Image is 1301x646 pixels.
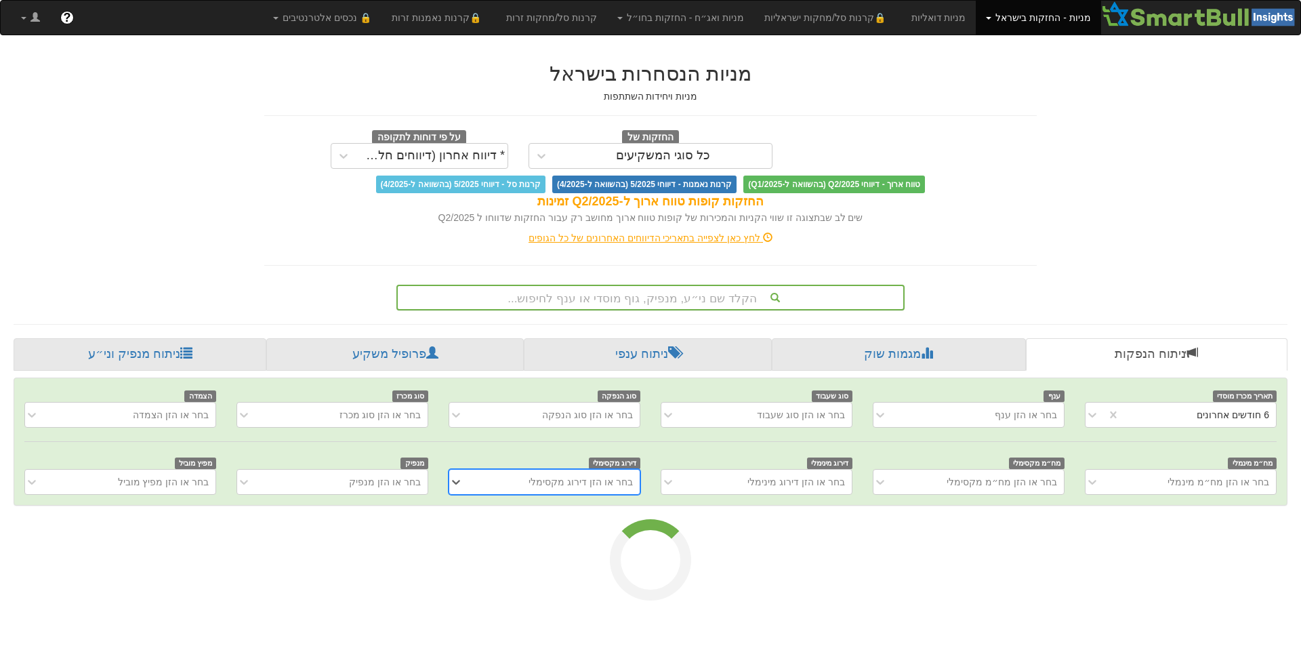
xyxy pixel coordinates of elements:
img: Smartbull [1101,1,1300,28]
span: טווח ארוך - דיווחי Q2/2025 (בהשוואה ל-Q1/2025) [743,176,925,193]
span: מח״מ מקסימלי [1009,458,1065,469]
span: סוג מכרז [392,390,429,402]
div: בחר או הזן מח״מ מקסימלי [947,475,1057,489]
a: 🔒קרנות נאמנות זרות [381,1,497,35]
span: קרנות נאמנות - דיווחי 5/2025 (בהשוואה ל-4/2025) [552,176,737,193]
span: מח״מ מינמלי [1228,458,1277,469]
div: 6 חודשים אחרונים [1197,408,1269,422]
div: * דיווח אחרון (דיווחים חלקיים) [359,149,505,163]
div: בחר או הזן סוג שעבוד [757,408,845,422]
span: סוג שעבוד [812,390,853,402]
div: לחץ כאן לצפייה בתאריכי הדיווחים האחרונים של כל הגופים [254,231,1047,245]
a: ? [50,1,84,35]
h5: מניות ויחידות השתתפות [264,92,1037,102]
span: דירוג מקסימלי [589,458,641,469]
a: מניות ואג״ח - החזקות בחו״ל [607,1,754,35]
div: כל סוגי המשקיעים [616,149,710,163]
span: על פי דוחות לתקופה [372,130,466,145]
div: שים לב שבתצוגה זו שווי הקניות והמכירות של קופות טווח ארוך מחושב רק עבור החזקות שדווחו ל Q2/2025 [264,211,1037,224]
a: מניות דואליות [901,1,976,35]
div: בחר או הזן מפיץ מוביל [118,475,209,489]
span: קרנות סל - דיווחי 5/2025 (בהשוואה ל-4/2025) [376,176,545,193]
div: בחר או הזן ענף [995,408,1057,422]
div: הקלד שם ני״ע, מנפיק, גוף מוסדי או ענף לחיפוש... [398,286,903,309]
a: מניות - החזקות בישראל [976,1,1100,35]
a: פרופיל משקיע [266,338,523,371]
span: החזקות של [622,130,679,145]
span: ? [63,11,70,24]
a: ניתוח ענפי [524,338,772,371]
div: בחר או הזן סוג הנפקה [542,408,633,422]
div: בחר או הזן מנפיק [349,475,421,489]
span: הצמדה [184,390,216,402]
h2: מניות הנסחרות בישראל [264,62,1037,85]
div: בחר או הזן דירוג מינימלי [747,475,845,489]
div: בחר או הזן הצמדה [133,408,209,422]
a: מגמות שוק [772,338,1025,371]
span: דירוג מינימלי [807,458,853,469]
a: ניתוח הנפקות [1026,338,1287,371]
span: תאריך מכרז מוסדי [1213,390,1277,402]
span: מנפיק [400,458,428,469]
div: בחר או הזן מח״מ מינמלי [1168,475,1269,489]
span: מפיץ מוביל [175,458,217,469]
a: 🔒קרנות סל/מחקות ישראליות [754,1,901,35]
a: 🔒 נכסים אלטרנטיבים [263,1,381,35]
span: סוג הנפקה [598,390,641,402]
span: ענף [1044,390,1065,402]
a: ניתוח מנפיק וני״ע [14,338,266,371]
a: קרנות סל/מחקות זרות [496,1,607,35]
div: בחר או הזן דירוג מקסימלי [529,475,633,489]
div: בחר או הזן סוג מכרז [339,408,421,422]
div: החזקות קופות טווח ארוך ל-Q2/2025 זמינות [264,193,1037,211]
